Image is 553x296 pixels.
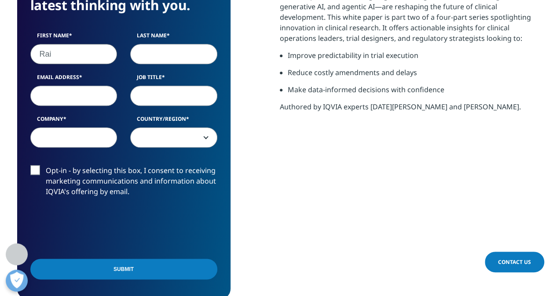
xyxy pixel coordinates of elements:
a: Contact Us [485,252,544,272]
li: Improve predictability in trial execution [288,50,536,67]
span: Contact Us [498,258,531,266]
iframe: reCAPTCHA [30,211,164,245]
li: Reduce costly amendments and delays [288,67,536,84]
label: Email Address [30,73,117,86]
label: Last Name [130,32,217,44]
label: Job Title [130,73,217,86]
li: Make data-informed decisions with confidence [288,84,536,101]
label: Opt-in - by selecting this box, I consent to receiving marketing communications and information a... [30,165,217,202]
button: Open Preferences [6,270,28,292]
label: First Name [30,32,117,44]
p: Authored by IQVIA experts [DATE][PERSON_NAME] and [PERSON_NAME]. [280,101,536,119]
label: Company [30,115,117,127]
label: Country/Region [130,115,217,127]
input: Submit [30,259,217,279]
